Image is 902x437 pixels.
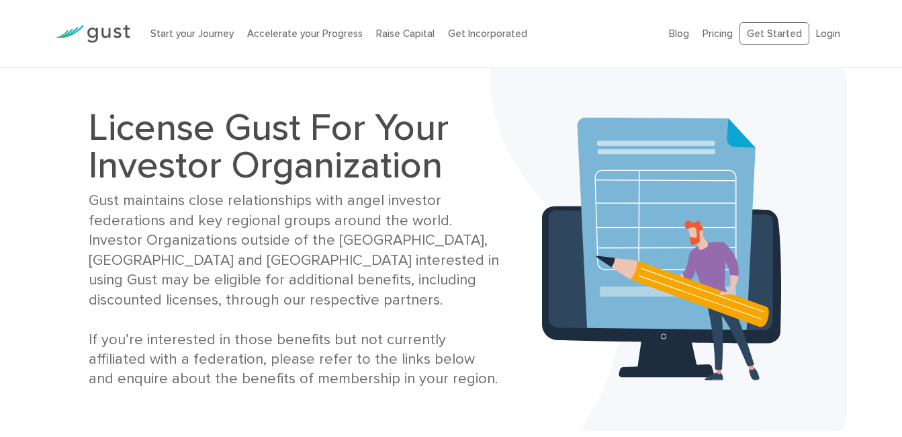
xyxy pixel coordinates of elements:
a: Get Incorporated [448,28,527,40]
img: Investors Banner Bg [490,67,847,431]
a: Accelerate your Progress [247,28,363,40]
a: Start your Journey [150,28,234,40]
a: Blog [669,28,689,40]
a: Pricing [703,28,733,40]
div: Gust maintains close relationships with angel investor federations and key regional groups around... [89,191,503,389]
a: Raise Capital [376,28,435,40]
a: Get Started [739,22,809,46]
img: Gust Logo [55,25,130,43]
h1: License Gust For Your Investor Organization [89,109,503,184]
a: Login [816,28,840,40]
